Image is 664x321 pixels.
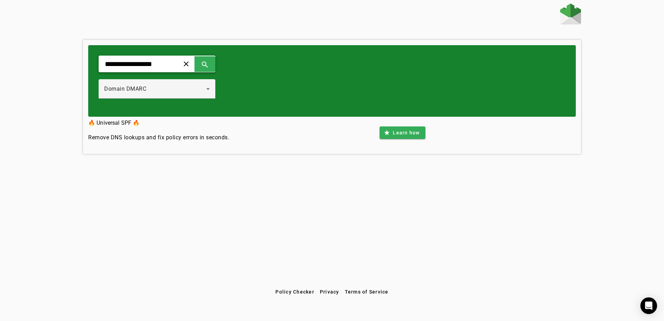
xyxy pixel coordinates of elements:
div: Open Intercom Messenger [640,297,657,314]
img: Fraudmarc Logo [560,3,581,24]
span: Domain DMARC [104,85,146,92]
span: Policy Checker [275,289,314,295]
h4: Remove DNS lookups and fix policy errors in seconds. [88,133,229,142]
button: Policy Checker [273,286,317,298]
button: Terms of Service [342,286,391,298]
span: Privacy [320,289,339,295]
span: Terms of Service [345,289,389,295]
button: Privacy [317,286,342,298]
span: Learn how [393,129,420,136]
button: Learn how [380,126,425,139]
h3: 🔥 Universal SPF 🔥 [88,118,229,128]
a: Home [560,3,581,26]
